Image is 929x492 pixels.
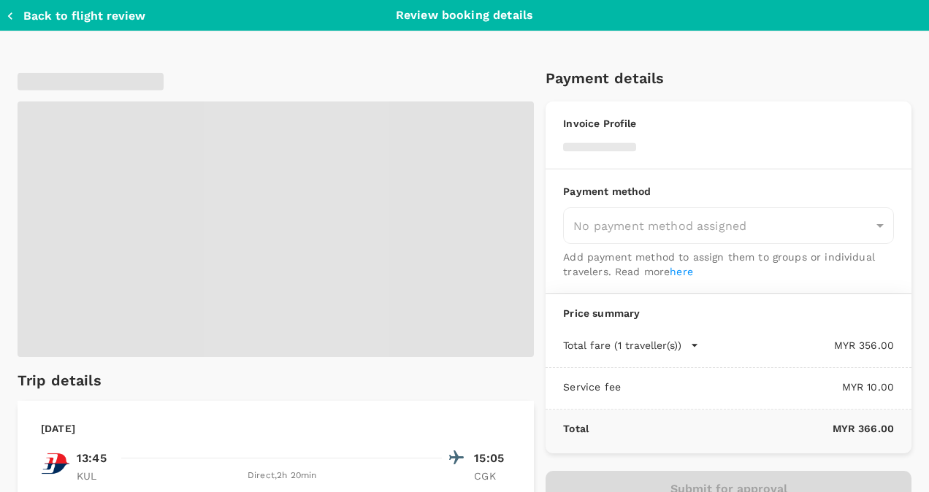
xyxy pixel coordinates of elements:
[474,469,511,483] p: CGK
[6,9,145,23] button: Back to flight review
[563,116,894,131] p: Invoice Profile
[122,469,442,483] div: Direct , 2h 20min
[18,369,102,392] h6: Trip details
[699,338,894,353] p: MYR 356.00
[563,338,699,353] button: Total fare (1 traveller(s))
[41,449,70,478] img: MH
[621,380,894,394] p: MYR 10.00
[474,450,511,467] p: 15:05
[563,207,894,244] div: No payment method assigned
[563,421,589,436] p: Total
[670,266,693,277] a: here
[563,184,894,199] p: Payment method
[77,450,107,467] p: 13:45
[563,380,621,394] p: Service fee
[563,338,681,353] p: Total fare (1 traveller(s))
[396,7,533,24] p: Review booking details
[77,469,113,483] p: KUL
[589,421,894,436] p: MYR 366.00
[41,421,75,436] p: [DATE]
[546,66,911,90] h6: Payment details
[563,250,894,279] p: Add payment method to assign them to groups or individual travelers. Read more
[563,306,894,320] p: Price summary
